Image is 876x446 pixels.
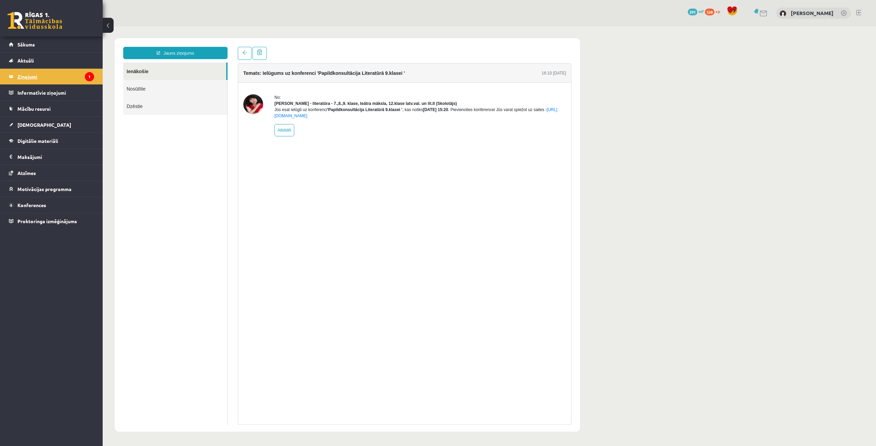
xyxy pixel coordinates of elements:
a: 528 xp [705,9,723,14]
span: [DEMOGRAPHIC_DATA] [17,122,71,128]
span: Konferences [17,202,46,208]
a: Ienākošie [21,36,124,54]
span: Mācību resursi [17,106,51,112]
b: [DATE] 15:20 [320,81,346,86]
span: Proktoringa izmēģinājums [17,218,77,224]
span: 528 [705,9,714,15]
a: 291 mP [688,9,704,14]
a: [PERSON_NAME] [791,10,834,16]
img: Sandra Saulīte - literatūra - 7.,8.,9. klase, teātra māksla, 12.klase latv.val. un lit.II [141,68,160,88]
a: Nosūtītie [21,54,125,71]
a: Rīgas 1. Tālmācības vidusskola [8,12,62,29]
span: 291 [688,9,697,15]
legend: Informatīvie ziņojumi [17,85,94,100]
span: Aktuāli [17,57,34,64]
img: Alekss Kozlovskis [780,10,786,17]
h4: Temats: Ielūgums uz konferenci 'Papildkonsultācija Literatūrā 9.klasei ' [141,44,302,50]
span: Digitālie materiāli [17,138,58,144]
div: 16:10 [DATE] [439,44,463,50]
span: xp [716,9,720,14]
legend: Maksājumi [17,149,94,165]
div: No: [172,68,463,74]
span: Motivācijas programma [17,186,72,192]
a: [DEMOGRAPHIC_DATA] [9,117,94,133]
a: Mācību resursi [9,101,94,117]
a: Dzēstie [21,71,125,89]
a: Atzīmes [9,165,94,181]
a: Konferences [9,197,94,213]
a: Ziņojumi1 [9,69,94,84]
a: Proktoringa izmēģinājums [9,213,94,229]
a: Digitālie materiāli [9,133,94,149]
a: Sākums [9,37,94,52]
span: mP [698,9,704,14]
a: Informatīvie ziņojumi [9,85,94,100]
span: Sākums [17,41,35,48]
b: 'Papildkonsultācija Literatūrā 9.klasei ' [224,81,300,86]
a: Aktuāli [9,53,94,68]
div: Jūs esat ielūgti uz konferenci , kas notiks . Pievienoties konferencei Jūs varat spiežot uz saites - [172,80,463,93]
i: 1 [85,72,94,81]
span: Atzīmes [17,170,36,176]
strong: [PERSON_NAME] - literatūra - 7.,8.,9. klase, teātra māksla, 12.klase latv.val. un lit.II (Skolotājs) [172,75,354,80]
a: Jauns ziņojums [21,21,125,33]
a: Maksājumi [9,149,94,165]
legend: Ziņojumi [17,69,94,84]
a: Atbildēt [172,98,192,110]
a: Motivācijas programma [9,181,94,197]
